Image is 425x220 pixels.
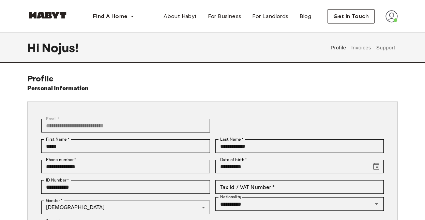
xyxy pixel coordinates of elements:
div: user profile tabs [328,33,398,63]
a: For Landlords [247,10,294,23]
span: Blog [300,12,312,20]
img: avatar [385,10,398,22]
span: Hi [27,41,42,55]
a: About Habyt [158,10,202,23]
span: Get in Touch [333,12,369,20]
span: For Business [208,12,242,20]
button: Support [375,33,396,63]
span: Profile [27,74,54,83]
label: First Name [46,136,70,142]
span: Nojus ! [42,41,78,55]
img: Habyt [27,12,68,19]
h6: Personal Information [27,84,89,93]
button: Profile [330,33,347,63]
label: Phone number [46,157,76,163]
label: Date of birth [220,157,247,163]
button: Find A Home [87,10,140,23]
button: Get in Touch [328,9,375,23]
label: Email [46,116,59,122]
label: Gender [46,198,62,204]
a: For Business [202,10,247,23]
span: Find A Home [93,12,127,20]
button: Choose date, selected date is Jun 18, 2004 [369,160,383,173]
span: For Landlords [252,12,288,20]
a: Blog [294,10,317,23]
button: Invoices [350,33,372,63]
label: Last Name [220,136,244,142]
span: About Habyt [164,12,197,20]
button: Open [372,199,381,209]
label: Nationality [220,194,241,200]
div: You can't change your email address at the moment. Please reach out to customer support in case y... [41,119,210,132]
div: [DEMOGRAPHIC_DATA] [41,201,210,214]
label: ID Number [46,177,69,183]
